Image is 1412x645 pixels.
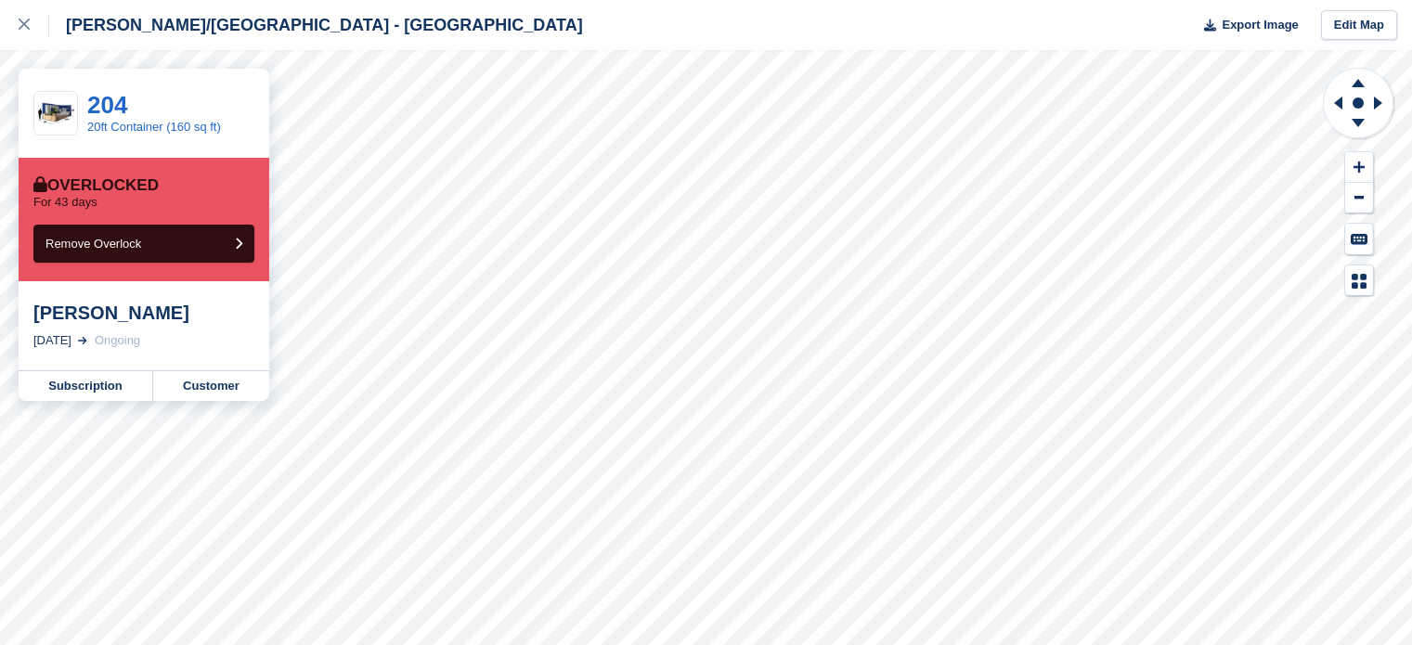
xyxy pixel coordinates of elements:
[1345,183,1373,213] button: Zoom Out
[45,237,141,251] span: Remove Overlock
[87,91,127,119] a: 204
[1345,265,1373,296] button: Map Legend
[1345,224,1373,254] button: Keyboard Shortcuts
[153,371,269,401] a: Customer
[1222,16,1298,34] span: Export Image
[1193,10,1299,41] button: Export Image
[1321,10,1397,41] a: Edit Map
[1345,152,1373,183] button: Zoom In
[33,225,254,263] button: Remove Overlock
[87,120,221,134] a: 20ft Container (160 sq ft)
[19,371,153,401] a: Subscription
[33,195,97,210] p: For 43 days
[95,331,140,350] div: Ongoing
[33,331,71,350] div: [DATE]
[33,176,159,195] div: Overlocked
[33,302,254,324] div: [PERSON_NAME]
[49,14,583,36] div: [PERSON_NAME]/[GEOGRAPHIC_DATA] - [GEOGRAPHIC_DATA]
[34,97,77,130] img: 20-ft-container%20(7).jpg
[78,337,87,344] img: arrow-right-light-icn-cde0832a797a2874e46488d9cf13f60e5c3a73dbe684e267c42b8395dfbc2abf.svg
